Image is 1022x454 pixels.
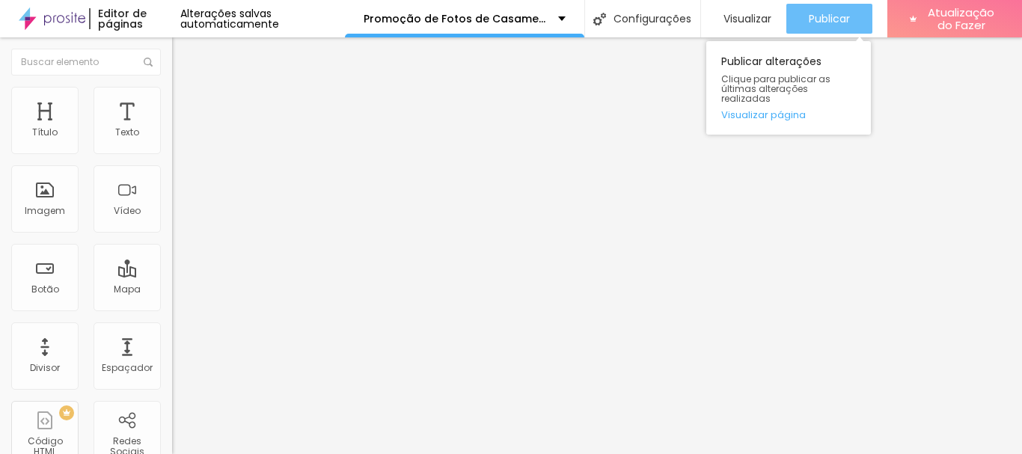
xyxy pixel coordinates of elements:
font: Alterações salvas automaticamente [180,6,279,31]
button: Visualizar [701,4,786,34]
img: Ícone [593,13,606,25]
button: Publicar [786,4,872,34]
font: Atualização do Fazer [928,4,994,33]
font: Publicar [809,11,850,26]
input: Buscar elemento [11,49,161,76]
font: Imagem [25,204,65,217]
font: Visualizar página [721,108,806,122]
a: Visualizar página [721,110,856,120]
font: Mapa [114,283,141,295]
font: Publicar alterações [721,54,821,69]
font: Configurações [613,11,691,26]
font: Editor de páginas [98,6,147,31]
font: Promoção de Fotos de Casamento [364,11,557,26]
img: Ícone [144,58,153,67]
iframe: Editor [172,37,1022,454]
font: Espaçador [102,361,153,374]
font: Botão [31,283,59,295]
font: Título [32,126,58,138]
font: Clique para publicar as últimas alterações realizadas [721,73,830,105]
font: Divisor [30,361,60,374]
font: Vídeo [114,204,141,217]
font: Visualizar [723,11,771,26]
font: Texto [115,126,139,138]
